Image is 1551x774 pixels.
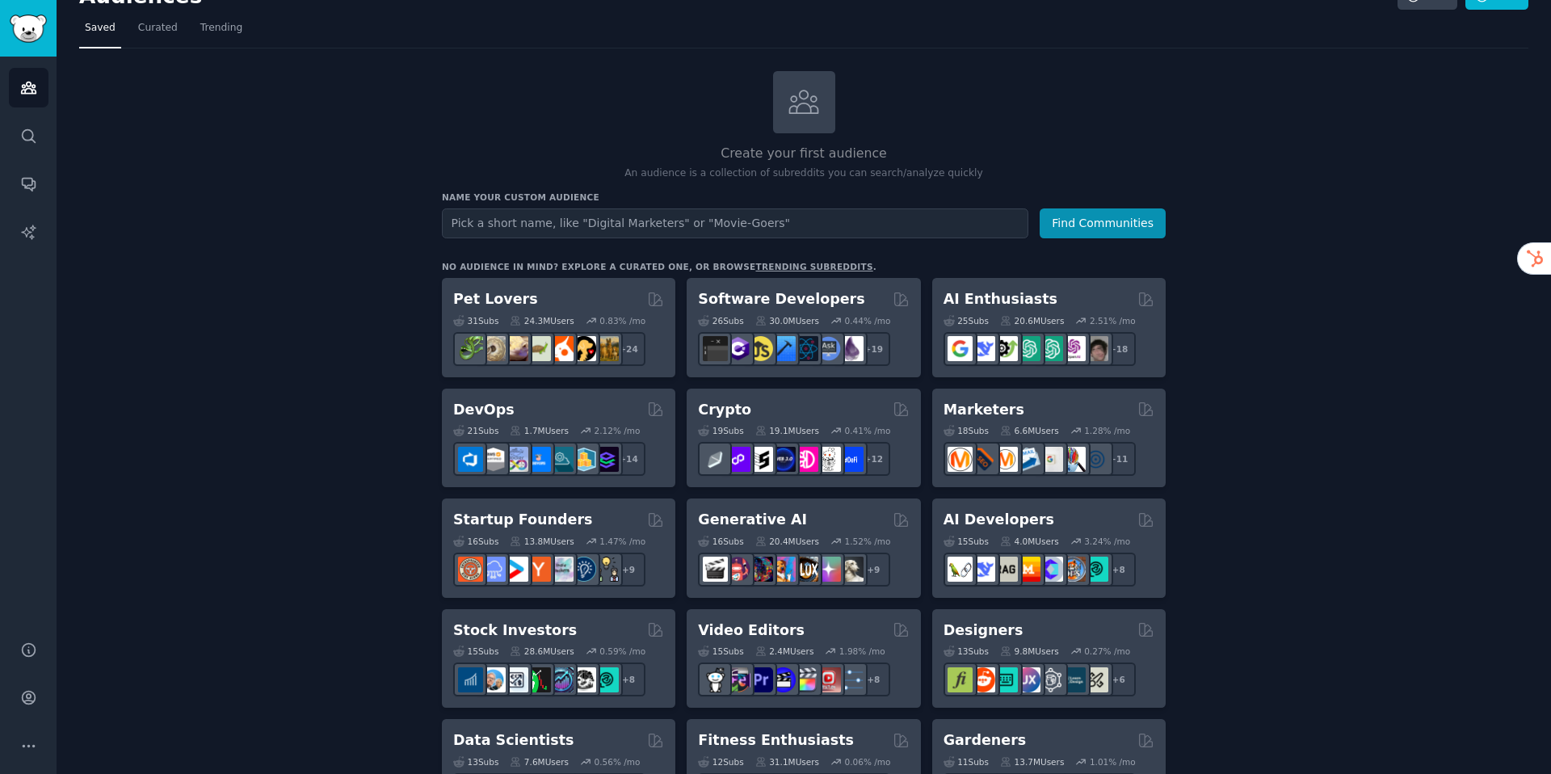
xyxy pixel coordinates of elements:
div: 0.56 % /mo [595,756,641,768]
img: LangChain [948,557,973,582]
div: 16 Sub s [698,536,743,547]
div: + 24 [612,332,645,366]
img: AIDevelopersSociety [1083,557,1108,582]
img: turtle [526,336,551,361]
div: 15 Sub s [944,536,989,547]
img: Rag [993,557,1018,582]
div: 4.0M Users [1000,536,1059,547]
img: VideoEditors [771,667,796,692]
img: SaaS [481,557,506,582]
h2: Generative AI [698,510,807,530]
img: UXDesign [1015,667,1040,692]
div: 11 Sub s [944,756,989,768]
img: dividends [458,667,483,692]
img: ycombinator [526,557,551,582]
div: 3.24 % /mo [1084,536,1130,547]
div: 20.6M Users [1000,315,1064,326]
img: llmops [1061,557,1086,582]
a: trending subreddits [755,262,872,271]
div: 2.4M Users [755,646,814,657]
img: learndesign [1061,667,1086,692]
h3: Name your custom audience [442,191,1166,203]
h2: Software Developers [698,289,864,309]
div: + 8 [1102,553,1136,587]
h2: Crypto [698,400,751,420]
img: startup [503,557,528,582]
img: ethstaker [748,447,773,472]
img: aws_cdk [571,447,596,472]
div: + 18 [1102,332,1136,366]
div: 31 Sub s [453,315,498,326]
img: Trading [526,667,551,692]
img: MarketingResearch [1061,447,1086,472]
img: starryai [816,557,841,582]
img: EntrepreneurRideAlong [458,557,483,582]
img: ballpython [481,336,506,361]
img: technicalanalysis [594,667,619,692]
h2: Gardeners [944,730,1027,751]
img: AItoolsCatalog [993,336,1018,361]
div: 1.28 % /mo [1084,425,1130,436]
img: logodesign [970,667,995,692]
img: CryptoNews [816,447,841,472]
img: postproduction [839,667,864,692]
img: PetAdvice [571,336,596,361]
img: gopro [703,667,728,692]
img: typography [948,667,973,692]
h2: Create your first audience [442,144,1166,164]
div: + 12 [856,442,890,476]
div: + 6 [1102,663,1136,696]
div: + 8 [856,663,890,696]
img: Entrepreneurship [571,557,596,582]
div: + 9 [856,553,890,587]
div: 21 Sub s [453,425,498,436]
button: Find Communities [1040,208,1166,238]
img: sdforall [771,557,796,582]
img: Youtubevideo [816,667,841,692]
div: 1.98 % /mo [839,646,885,657]
div: 0.41 % /mo [845,425,891,436]
img: GummySearch logo [10,15,47,43]
img: herpetology [458,336,483,361]
div: 0.06 % /mo [845,756,891,768]
img: DreamBooth [839,557,864,582]
div: + 8 [612,663,645,696]
img: StocksAndTrading [549,667,574,692]
div: 31.1M Users [755,756,819,768]
img: Forex [503,667,528,692]
img: AWS_Certified_Experts [481,447,506,472]
img: premiere [748,667,773,692]
div: 13.7M Users [1000,756,1064,768]
img: OpenAIDev [1061,336,1086,361]
h2: Pet Lovers [453,289,538,309]
div: 6.6M Users [1000,425,1059,436]
img: ethfinance [703,447,728,472]
div: 1.52 % /mo [845,536,891,547]
img: DevOpsLinks [526,447,551,472]
img: 0xPolygon [725,447,750,472]
h2: Fitness Enthusiasts [698,730,854,751]
img: OpenSourceAI [1038,557,1063,582]
p: An audience is a collection of subreddits you can search/analyze quickly [442,166,1166,181]
img: learnjavascript [748,336,773,361]
img: dalle2 [725,557,750,582]
img: AskMarketing [993,447,1018,472]
img: dogbreed [594,336,619,361]
img: reactnative [793,336,818,361]
div: + 11 [1102,442,1136,476]
div: 1.7M Users [510,425,569,436]
input: Pick a short name, like "Digital Marketers" or "Movie-Goers" [442,208,1028,238]
div: + 9 [612,553,645,587]
img: UX_Design [1083,667,1108,692]
div: 2.51 % /mo [1090,315,1136,326]
span: Curated [138,21,178,36]
img: elixir [839,336,864,361]
a: Trending [195,15,248,48]
div: 28.6M Users [510,646,574,657]
h2: Stock Investors [453,620,577,641]
img: software [703,336,728,361]
img: chatgpt_promptDesign [1015,336,1040,361]
h2: AI Developers [944,510,1054,530]
div: 2.12 % /mo [595,425,641,436]
div: 1.01 % /mo [1090,756,1136,768]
